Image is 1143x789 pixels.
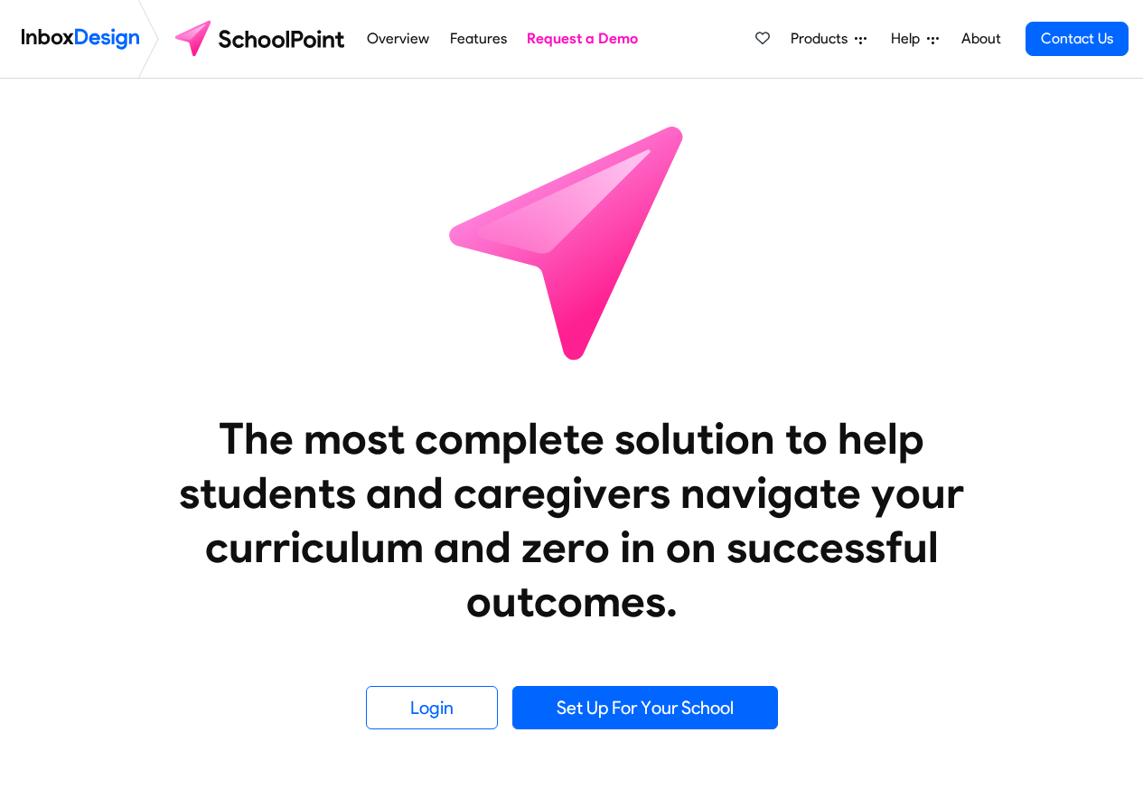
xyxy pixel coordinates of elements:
[166,17,357,61] img: schoolpoint logo
[409,79,735,404] img: icon_schoolpoint.svg
[362,21,435,57] a: Overview
[956,21,1006,57] a: About
[791,28,855,50] span: Products
[366,686,498,729] a: Login
[891,28,927,50] span: Help
[143,411,1001,628] heading: The most complete solution to help students and caregivers navigate your curriculum and zero in o...
[522,21,643,57] a: Request a Demo
[1026,22,1129,56] a: Contact Us
[512,686,778,729] a: Set Up For Your School
[445,21,511,57] a: Features
[783,21,874,57] a: Products
[884,21,946,57] a: Help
